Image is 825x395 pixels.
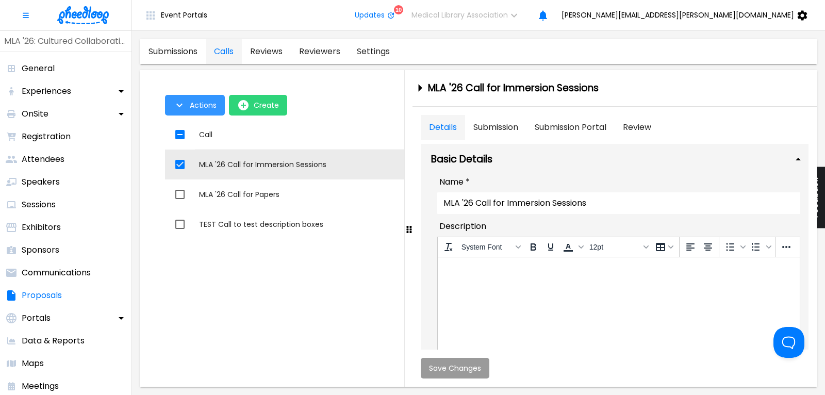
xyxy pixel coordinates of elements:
[57,6,109,24] img: logo
[461,243,512,251] span: System Font
[254,101,279,109] span: Create
[438,257,800,382] iframe: Rich Text Area. Press ALT-0 for help.
[355,11,385,19] span: Updates
[22,289,62,302] p: Proposals
[346,5,403,26] button: Updates10
[428,83,599,94] h3: MLA '26 Call for Immersion Sessions
[349,39,398,64] a: proposals-tab-settings
[403,5,533,26] button: Medical Library Association
[22,130,71,143] p: Registration
[22,199,56,211] p: Sessions
[22,267,91,279] p: Communications
[22,380,59,392] p: Meetings
[652,238,677,256] button: Table
[22,244,59,256] p: Sponsors
[22,221,61,234] p: Exhibitors
[165,95,225,116] button: Actions
[195,125,217,144] button: Sort
[439,220,486,233] span: Description
[411,11,508,19] span: Medical Library Association
[136,5,216,26] button: Event Portals
[421,144,808,174] div: Basic Details
[229,95,287,116] button: open-Create
[542,238,559,256] button: Underline
[682,238,699,256] button: Align left
[199,189,616,200] div: MLA '26 Call for Papers
[161,11,207,19] span: Event Portals
[22,357,44,370] p: Maps
[242,39,291,64] a: proposals-tab-reviews
[22,176,60,188] p: Speakers
[615,115,659,140] button: tab-Review
[394,5,403,14] div: 10
[559,238,585,256] div: Text color
[406,225,412,234] svg: Drag to resize
[199,219,616,229] div: TEST Call to test description boxes
[421,358,489,378] button: Save Changes
[4,35,127,47] p: MLA '26: Cultured Collaborations
[206,39,242,64] a: proposals-tab-calls
[778,238,795,256] button: More...
[140,39,398,64] div: proposals tabs
[465,115,526,140] button: tab-Submission
[440,238,457,256] button: Clear formatting
[412,78,428,98] button: close-drawer
[699,238,717,256] button: Align center
[22,335,85,347] p: Data & Reports
[22,312,51,324] p: Portals
[22,153,64,166] p: Attendees
[747,238,773,256] div: Numbered list
[721,238,747,256] div: Bullet list
[404,70,412,387] div: drag-to-resize
[526,115,615,140] button: tab-Submission Portal
[421,115,808,140] div: simple tabs example
[22,108,48,120] p: OnSite
[773,327,804,358] iframe: Help Scout Beacon - Open
[22,62,55,75] p: General
[585,238,652,256] button: Font sizes
[562,11,794,19] span: [PERSON_NAME][EMAIL_ADDRESS][PERSON_NAME][DOMAIN_NAME]
[429,364,481,372] span: Save Changes
[421,115,465,140] button: tab-Details
[439,176,470,188] span: Name *
[553,5,821,26] button: [PERSON_NAME][EMAIL_ADDRESS][PERSON_NAME][DOMAIN_NAME]
[199,128,212,141] div: Call
[199,159,616,170] div: MLA '26 Call for Immersion Sessions
[22,85,71,97] p: Experiences
[810,177,820,218] span: Feedback
[190,101,217,109] span: Actions
[589,243,640,251] span: 12pt
[140,39,206,64] a: proposals-tab-submissions
[457,238,524,256] button: Fonts
[524,238,542,256] button: Bold
[291,39,349,64] a: proposals-tab-reviewers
